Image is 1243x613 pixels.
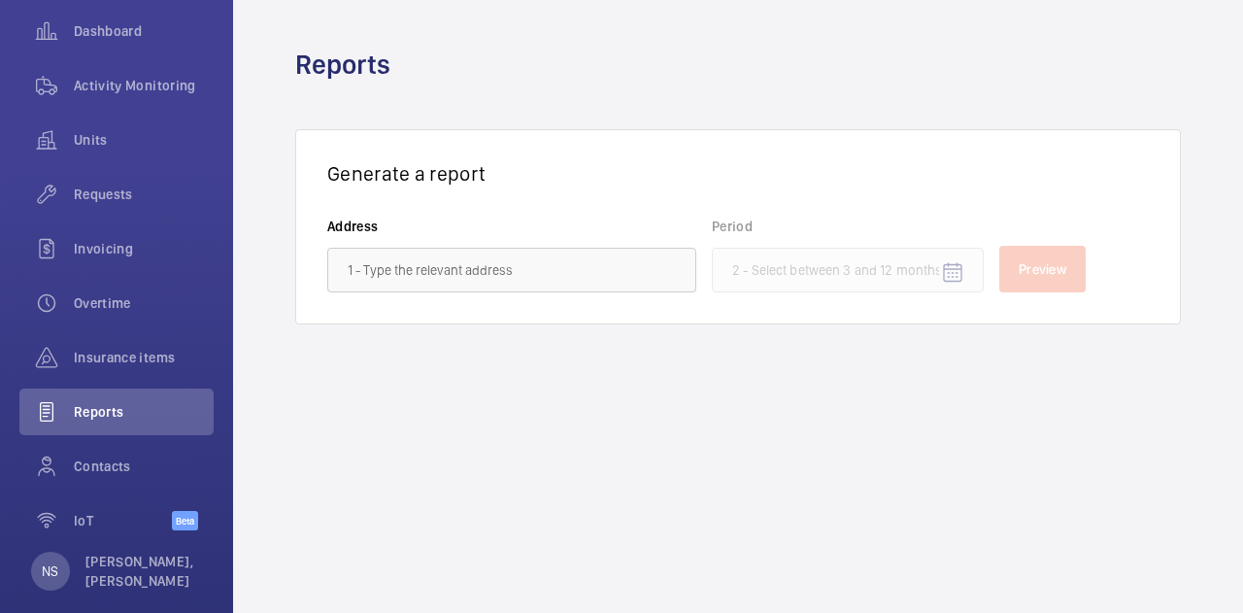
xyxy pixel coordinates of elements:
[327,217,696,236] label: Address
[999,246,1086,292] button: Preview
[1019,261,1066,277] span: Preview
[712,217,984,236] label: Period
[74,402,214,422] span: Reports
[327,248,696,292] input: 1 - Type the relevant address
[327,161,1149,186] h3: Generate a report
[74,511,172,530] span: IoT
[74,348,214,367] span: Insurance items
[74,130,214,150] span: Units
[42,562,58,581] p: NS
[74,293,214,313] span: Overtime
[85,552,202,591] p: [PERSON_NAME], [PERSON_NAME]
[74,76,214,95] span: Activity Monitoring
[74,185,214,204] span: Requests
[295,47,402,83] h1: Reports
[74,239,214,258] span: Invoicing
[172,511,198,530] span: Beta
[74,457,214,476] span: Contacts
[74,21,214,41] span: Dashboard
